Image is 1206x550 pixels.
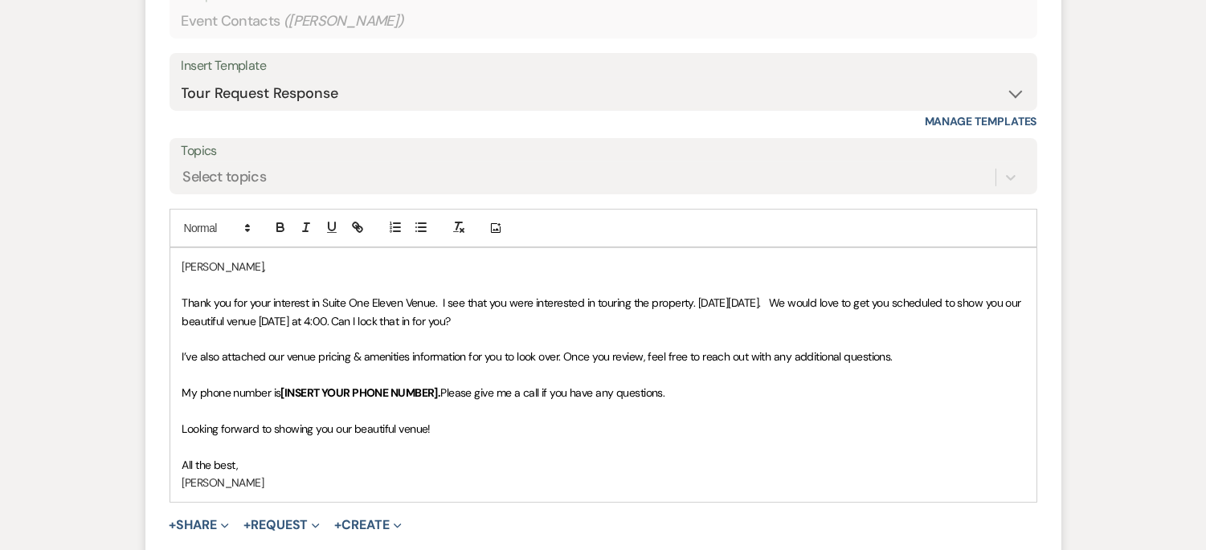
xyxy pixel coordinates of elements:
button: Share [170,519,230,532]
p: [PERSON_NAME] [182,474,1024,491]
span: Thank you for your interest in Suite One Eleven Venue. I see that you were interested in touring ... [182,295,1024,328]
span: Please give me a call if you have any questions. [440,385,664,400]
span: + [243,519,251,532]
span: Can I lock that in for you? [331,314,451,328]
a: Manage Templates [925,114,1037,128]
span: ( [PERSON_NAME] ) [284,10,404,32]
button: Request [243,519,320,532]
span: + [334,519,341,532]
label: Topics [182,140,1025,163]
span: I’ve also attached our venue pricing & amenities information for you to look over. Once you revie... [182,349,893,364]
div: Event Contacts [182,6,1025,37]
span: Looking forward to showing you our beautiful venue! [182,422,431,436]
button: Create [334,519,401,532]
span: All the best, [182,458,239,472]
strong: [INSERT YOUR PHONE NUMBER]. [280,385,440,400]
p: [PERSON_NAME], [182,258,1024,275]
div: Select topics [183,167,267,189]
span: My phone number is [182,385,281,400]
span: + [170,519,177,532]
div: Insert Template [182,55,1025,78]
